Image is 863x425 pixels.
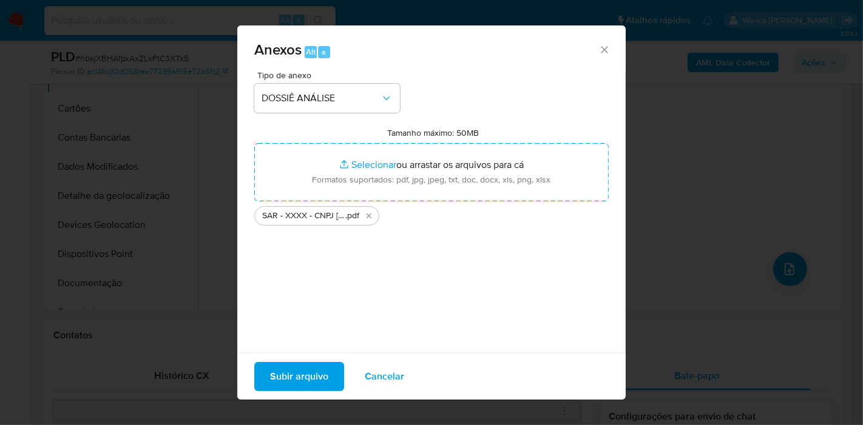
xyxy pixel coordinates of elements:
span: SAR - XXXX - CNPJ [CREDIT_CARD_NUMBER] - BREVIONT LTDA (1) [262,210,345,222]
button: Fechar [598,44,609,55]
span: .pdf [345,210,359,222]
span: Subir arquivo [270,363,328,390]
span: Alt [306,46,316,58]
span: Anexos [254,39,302,60]
button: Cancelar [349,362,420,391]
button: Excluir SAR - XXXX - CNPJ 60386289000150 - BREVIONT LTDA (1).pdf [362,209,376,223]
span: Tipo de anexo [257,71,403,79]
button: Subir arquivo [254,362,344,391]
button: DOSSIÊ ANÁLISE [254,84,400,113]
span: Cancelar [365,363,404,390]
ul: Arquivos selecionados [254,201,609,226]
label: Tamanho máximo: 50MB [388,127,479,138]
span: DOSSIÊ ANÁLISE [262,92,381,104]
span: a [322,46,326,58]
